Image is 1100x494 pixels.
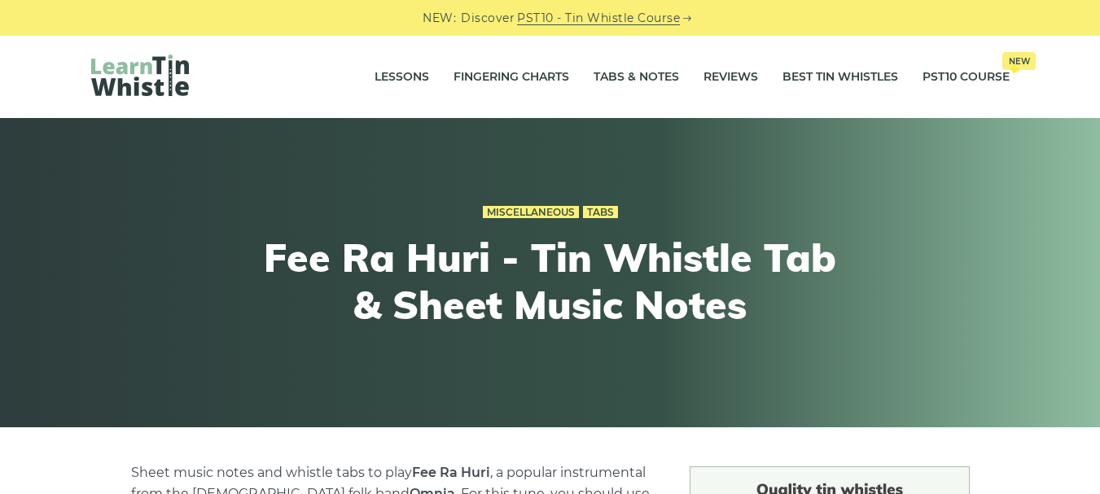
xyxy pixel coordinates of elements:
a: Lessons [375,57,429,98]
span: New [1002,52,1036,70]
a: Reviews [703,57,758,98]
strong: Fee Ra Huri [412,465,490,480]
a: Tabs [583,206,618,219]
a: PST10 CourseNew [923,57,1010,98]
a: Miscellaneous [483,206,579,219]
a: Best Tin Whistles [782,57,898,98]
h1: Fee Ra Huri - Tin Whistle Tab & Sheet Music Notes [251,234,850,328]
a: Fingering Charts [454,57,569,98]
img: LearnTinWhistle.com [91,55,189,96]
a: Tabs & Notes [594,57,679,98]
